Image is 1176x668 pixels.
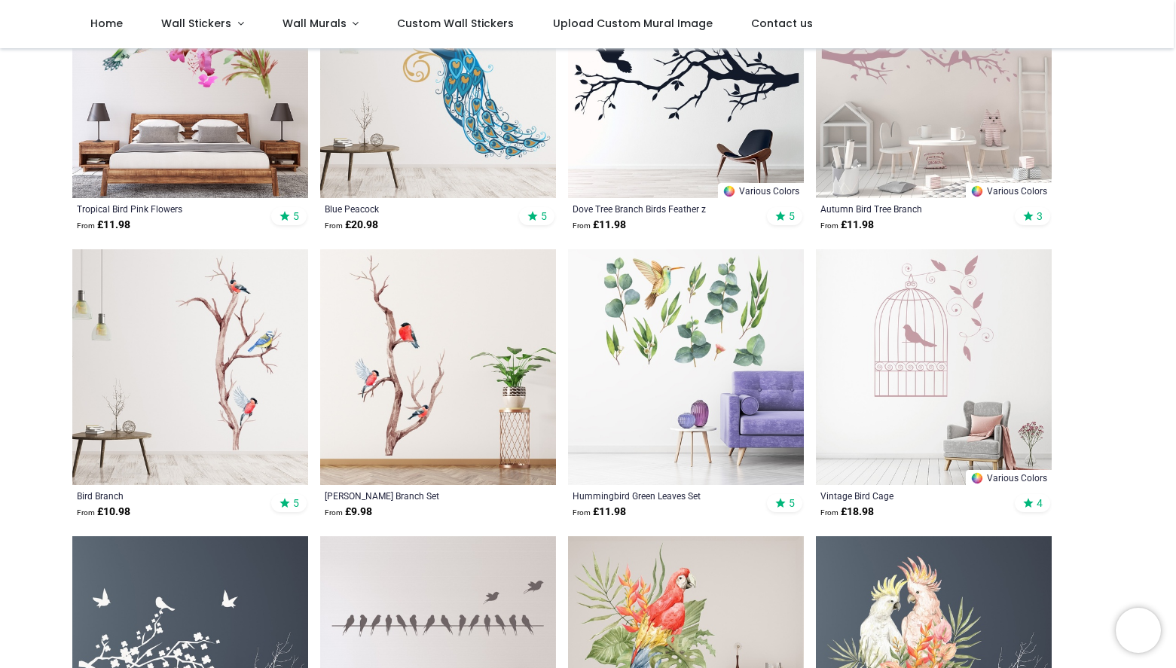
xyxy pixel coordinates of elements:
a: Blue Peacock [325,203,506,215]
strong: £ 10.98 [77,505,130,520]
span: 5 [789,496,795,510]
span: 5 [293,496,299,510]
span: 5 [293,209,299,223]
a: Tropical Bird Pink Flowers [77,203,258,215]
span: Wall Murals [283,16,347,31]
strong: £ 18.98 [820,505,874,520]
strong: £ 9.98 [325,505,372,520]
img: Color Wheel [970,185,984,198]
span: From [325,508,343,517]
img: Color Wheel [722,185,736,198]
span: From [77,508,95,517]
iframe: Brevo live chat [1116,608,1161,653]
a: Hummingbird Green Leaves Set [573,490,754,502]
span: From [77,221,95,230]
span: From [325,221,343,230]
span: From [573,508,591,517]
a: Various Colors [966,183,1052,198]
a: [PERSON_NAME] Branch Set [325,490,506,502]
a: Autumn Bird Tree Branch [820,203,1002,215]
span: Upload Custom Mural Image [553,16,713,31]
span: From [820,221,838,230]
strong: £ 11.98 [573,218,626,233]
span: Wall Stickers [161,16,231,31]
span: 4 [1037,496,1043,510]
span: 3 [1037,209,1043,223]
a: Various Colors [966,470,1052,485]
a: Various Colors [718,183,804,198]
img: Color Wheel [970,471,984,485]
span: 5 [789,209,795,223]
a: Bird Branch [77,490,258,502]
img: Robin Bird Branch Wall Sticker Set [320,249,556,485]
span: Contact us [751,16,813,31]
img: Bird Branch Wall Sticker [72,249,308,485]
span: Home [90,16,123,31]
a: Vintage Bird Cage [820,490,1002,502]
strong: £ 20.98 [325,218,378,233]
strong: £ 11.98 [77,218,130,233]
img: Hummingbird Green Leaves Wall Sticker Set [568,249,804,485]
img: Vintage Bird Cage Wall Sticker [816,249,1052,485]
span: From [820,508,838,517]
a: Dove Tree Branch Birds Feather z [573,203,754,215]
span: From [573,221,591,230]
strong: £ 11.98 [820,218,874,233]
span: 5 [541,209,547,223]
strong: £ 11.98 [573,505,626,520]
span: Custom Wall Stickers [397,16,514,31]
